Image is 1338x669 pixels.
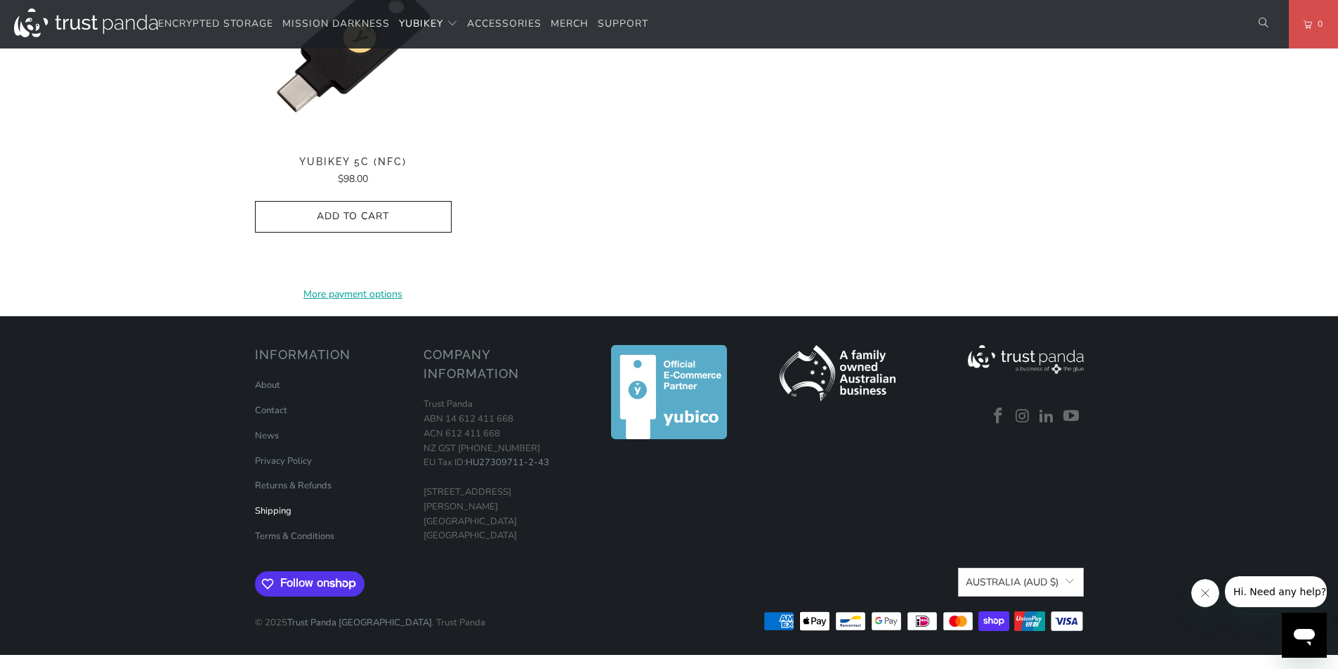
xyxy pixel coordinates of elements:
a: Privacy Policy [255,455,312,467]
a: More payment options [255,287,452,302]
iframe: Close message [1191,579,1219,607]
nav: Translation missing: en.navigation.header.main_nav [158,8,648,41]
span: Accessories [467,17,542,30]
a: News [255,429,279,442]
a: Trust Panda Australia on YouTube [1061,408,1082,426]
a: Encrypted Storage [158,8,273,41]
a: Trust Panda [GEOGRAPHIC_DATA] [287,616,432,629]
summary: YubiKey [399,8,458,41]
a: Merch [551,8,589,41]
a: Trust Panda Australia on LinkedIn [1037,408,1058,426]
button: Add to Cart [255,201,452,233]
a: YubiKey 5C (NFC) $98.00 [255,156,452,187]
iframe: Message from company [1225,576,1327,607]
span: $98.00 [338,172,368,186]
span: Support [598,17,648,30]
a: Support [598,8,648,41]
span: YubiKey 5C (NFC) [255,156,452,168]
span: Add to Cart [270,211,437,223]
a: Trust Panda Australia on Facebook [988,408,1009,426]
span: Mission Darkness [282,17,390,30]
a: Mission Darkness [282,8,390,41]
a: Returns & Refunds [255,479,332,492]
a: HU27309711-2-43 [466,456,549,469]
p: Trust Panda ABN 14 612 411 668 ACN 612 411 668 NZ GST [PHONE_NUMBER] EU Tax ID: [STREET_ADDRESS][... [424,397,578,543]
button: Australia (AUD $) [958,568,1083,597]
span: Encrypted Storage [158,17,273,30]
span: YubiKey [399,17,443,30]
span: Merch [551,17,589,30]
a: Terms & Conditions [255,530,334,543]
a: Contact [255,404,287,417]
a: Trust Panda Australia on Instagram [1012,408,1033,426]
a: Shipping [255,505,291,517]
iframe: Button to launch messaging window [1282,613,1327,658]
img: Trust Panda Australia [14,8,158,37]
p: © 2025 . Trust Panda [255,602,485,630]
a: About [255,379,280,391]
span: 0 [1312,16,1323,32]
a: Accessories [467,8,542,41]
